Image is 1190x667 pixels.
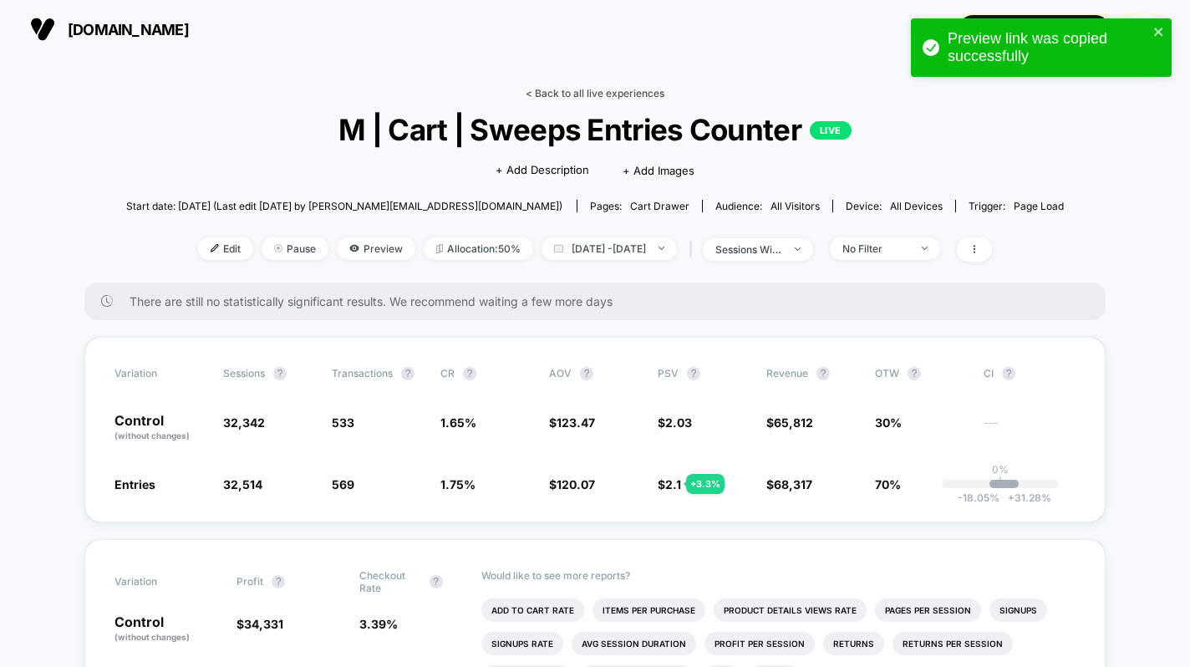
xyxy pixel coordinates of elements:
button: close [1153,25,1165,41]
p: LIVE [810,121,852,140]
span: OTW [875,367,967,380]
div: Pages: [590,200,689,212]
span: 120.07 [557,477,595,491]
p: 0% [992,463,1009,476]
span: Profit [236,575,263,588]
span: [DOMAIN_NAME] [68,21,189,38]
img: Visually logo [30,17,55,42]
div: sessions with impression [715,243,782,256]
span: $ [658,477,681,491]
p: Control [114,414,206,442]
span: Sessions [223,367,265,379]
div: Preview link was copied successfully [948,30,1148,65]
li: Returns Per Session [892,632,1013,655]
span: Variation [114,367,206,380]
span: Edit [198,237,253,260]
span: 32,342 [223,415,265,430]
div: MS [1127,13,1160,46]
span: PSV [658,367,679,379]
span: 2.1 [665,477,681,491]
button: ? [463,367,476,380]
li: Signups [989,598,1047,622]
span: 569 [332,477,354,491]
span: -18.05 % [958,491,999,504]
span: CR [440,367,455,379]
li: Signups Rate [481,632,563,655]
button: MS [1122,13,1165,47]
span: CI [984,367,1076,380]
span: AOV [549,367,572,379]
p: Control [114,615,220,644]
p: Would like to see more reports? [481,569,1076,582]
span: [DATE] - [DATE] [542,237,677,260]
span: 1.75 % [440,477,475,491]
button: ? [580,367,593,380]
span: (without changes) [114,632,190,642]
span: M | Cart | Sweeps Entries Counter [173,112,1017,147]
button: ? [430,575,443,588]
button: ? [1002,367,1015,380]
span: Entries [114,477,155,491]
li: Items Per Purchase [592,598,705,622]
span: $ [658,415,692,430]
span: 68,317 [774,477,812,491]
span: (without changes) [114,430,190,440]
button: ? [273,367,287,380]
span: 2.03 [665,415,692,430]
span: $ [549,415,595,430]
li: Profit Per Session [704,632,815,655]
span: All Visitors [770,200,820,212]
img: calendar [554,244,563,252]
div: No Filter [842,242,909,255]
span: + Add Images [623,164,694,177]
span: | [685,237,703,262]
img: end [795,247,801,251]
span: all devices [890,200,943,212]
p: | [999,476,1002,488]
span: --- [984,418,1076,442]
span: Pause [262,237,328,260]
span: 34,331 [244,617,283,631]
div: Trigger: [969,200,1064,212]
button: ? [908,367,921,380]
button: ? [272,575,285,588]
span: 65,812 [774,415,813,430]
button: ? [687,367,700,380]
li: Pages Per Session [875,598,981,622]
img: edit [211,244,219,252]
div: + 3.3 % [686,474,725,494]
span: $ [766,477,812,491]
span: + Add Description [496,162,589,179]
span: + [1008,491,1015,504]
span: Device: [832,200,955,212]
span: $ [549,477,595,491]
img: end [659,247,664,250]
span: 70% [875,477,901,491]
span: Variation [114,569,206,594]
span: 30% [875,415,902,430]
li: Add To Cart Rate [481,598,584,622]
span: 3.39 % [359,617,398,631]
span: Transactions [332,367,393,379]
span: $ [236,617,283,631]
img: end [922,247,928,250]
span: There are still no statistically significant results. We recommend waiting a few more days [130,294,1072,308]
button: [DOMAIN_NAME] [25,16,194,43]
span: 31.28 % [999,491,1051,504]
img: rebalance [436,244,443,253]
li: Product Details Views Rate [714,598,867,622]
span: Revenue [766,367,808,379]
span: Preview [337,237,415,260]
span: 533 [332,415,354,430]
span: 1.65 % [440,415,476,430]
button: ? [401,367,414,380]
a: < Back to all live experiences [526,87,664,99]
span: 32,514 [223,477,262,491]
span: Allocation: 50% [424,237,533,260]
span: Start date: [DATE] (Last edit [DATE] by [PERSON_NAME][EMAIL_ADDRESS][DOMAIN_NAME]) [126,200,562,212]
button: ? [816,367,830,380]
span: $ [766,415,813,430]
span: 123.47 [557,415,595,430]
div: Audience: [715,200,820,212]
span: cart drawer [630,200,689,212]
